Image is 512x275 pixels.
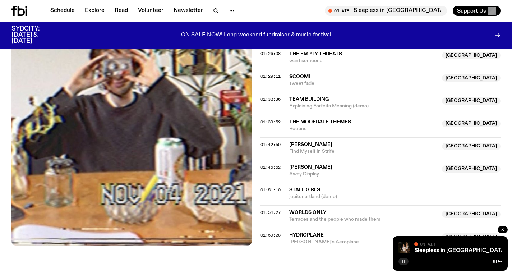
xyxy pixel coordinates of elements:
[11,26,57,44] h3: SYDCITY: [DATE] & [DATE]
[289,51,342,56] span: The Empty Threats
[260,52,281,56] button: 01:26:38
[289,142,332,147] span: [PERSON_NAME]
[260,96,281,102] span: 01:32:36
[289,239,438,246] span: [PERSON_NAME]'s Aeroplane
[46,6,79,16] a: Schedule
[289,193,501,200] span: jupiter artland (demo)
[260,74,281,78] button: 01:29:11
[457,8,486,14] span: Support Us
[442,165,501,173] span: [GEOGRAPHIC_DATA]
[289,148,438,155] span: Find Myself In Strife
[420,242,435,246] span: On Air
[110,6,132,16] a: Read
[181,32,331,38] p: ON SALE NOW! Long weekend fundraiser & music festival
[260,210,281,215] span: 01:54:27
[260,119,281,125] span: 01:39:52
[289,80,438,87] span: sweet fade
[80,6,109,16] a: Explore
[325,6,447,16] button: On AirSleepless in [GEOGRAPHIC_DATA]
[169,6,207,16] a: Newsletter
[260,188,281,192] button: 01:51:10
[289,103,438,110] span: Explaining Forfeits Meaning (demo)
[289,125,438,132] span: Routine
[260,51,281,56] span: 01:26:38
[260,143,281,147] button: 01:42:50
[289,216,438,223] span: Terraces and the people who made them
[289,58,438,64] span: want someone
[442,97,501,105] span: [GEOGRAPHIC_DATA]
[442,233,501,240] span: [GEOGRAPHIC_DATA]
[442,143,501,150] span: [GEOGRAPHIC_DATA]
[442,52,501,59] span: [GEOGRAPHIC_DATA]
[289,171,438,178] span: Away Display
[260,211,281,215] button: 01:54:27
[398,242,410,253] img: Marcus Whale is on the left, bent to his knees and arching back with a gleeful look his face He i...
[289,97,329,102] span: Team Building
[289,187,320,192] span: Stall Girls
[289,210,326,215] span: Worlds Only
[260,142,281,147] span: 01:42:50
[453,6,501,16] button: Support Us
[260,73,281,79] span: 01:29:11
[289,119,351,124] span: The Moderate Themes
[260,165,281,169] button: 01:45:52
[260,187,281,193] span: 01:51:10
[442,211,501,218] span: [GEOGRAPHIC_DATA]
[289,74,310,79] span: scoomi
[442,74,501,82] span: [GEOGRAPHIC_DATA]
[442,120,501,127] span: [GEOGRAPHIC_DATA]
[260,233,281,237] button: 01:59:28
[289,165,332,170] span: [PERSON_NAME]
[289,233,324,238] span: Hydroplane
[134,6,168,16] a: Volunteer
[260,232,281,238] span: 01:59:28
[414,248,507,253] a: Sleepless in [GEOGRAPHIC_DATA]
[260,97,281,101] button: 01:32:36
[260,120,281,124] button: 01:39:52
[260,164,281,170] span: 01:45:52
